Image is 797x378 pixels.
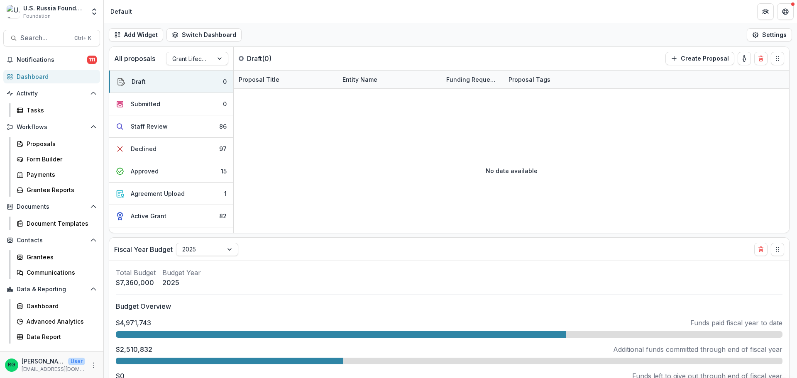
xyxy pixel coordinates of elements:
[166,28,242,41] button: Switch Dashboard
[27,155,93,163] div: Form Builder
[3,120,100,134] button: Open Workflows
[219,144,227,153] div: 97
[13,168,100,181] a: Payments
[757,3,774,20] button: Partners
[3,200,100,213] button: Open Documents
[131,167,159,176] div: Approved
[13,217,100,230] a: Document Templates
[114,54,155,63] p: All proposals
[17,203,87,210] span: Documents
[87,56,97,64] span: 111
[131,212,166,220] div: Active Grant
[13,137,100,151] a: Proposals
[13,266,100,279] a: Communications
[27,185,93,194] div: Grantee Reports
[13,299,100,313] a: Dashboard
[162,268,201,278] p: Budget Year
[504,75,555,84] div: Proposal Tags
[27,106,93,115] div: Tasks
[690,318,782,328] p: Funds paid fiscal year to date
[337,75,382,84] div: Entity Name
[13,330,100,344] a: Data Report
[747,28,792,41] button: Settings
[13,250,100,264] a: Grantees
[27,219,93,228] div: Document Templates
[17,124,87,131] span: Workflows
[337,71,441,88] div: Entity Name
[3,53,100,66] button: Notifications111
[17,72,93,81] div: Dashboard
[223,77,227,86] div: 0
[131,122,168,131] div: Staff Review
[132,77,146,86] div: Draft
[109,205,233,227] button: Active Grant82
[665,52,734,65] button: Create Proposal
[23,4,85,12] div: U.S. Russia Foundation
[3,30,100,46] button: Search...
[247,54,309,63] p: Draft ( 0 )
[27,332,93,341] div: Data Report
[7,5,20,18] img: U.S. Russia Foundation
[116,278,156,288] p: $7,360,000
[73,34,93,43] div: Ctrl + K
[27,170,93,179] div: Payments
[234,71,337,88] div: Proposal Title
[109,71,233,93] button: Draft0
[224,189,227,198] div: 1
[221,167,227,176] div: 15
[131,144,156,153] div: Declined
[8,362,15,368] div: Ruslan Garipov
[116,301,782,311] p: Budget Overview
[131,100,160,108] div: Submitted
[110,7,132,16] div: Default
[116,344,152,354] p: $2,510,832
[27,139,93,148] div: Proposals
[17,90,87,97] span: Activity
[20,34,69,42] span: Search...
[504,71,607,88] div: Proposal Tags
[3,87,100,100] button: Open Activity
[777,3,794,20] button: Get Help
[114,244,173,254] p: Fiscal Year Budget
[13,152,100,166] a: Form Builder
[27,302,93,310] div: Dashboard
[613,344,782,354] p: Additional funds committed through end of fiscal year
[109,93,233,115] button: Submitted0
[116,268,156,278] p: Total Budget
[22,357,65,366] p: [PERSON_NAME]
[27,253,93,261] div: Grantees
[441,71,504,88] div: Funding Requested
[88,360,98,370] button: More
[109,28,163,41] button: Add Widget
[13,103,100,117] a: Tasks
[234,75,284,84] div: Proposal Title
[771,52,784,65] button: Drag
[17,237,87,244] span: Contacts
[17,56,87,63] span: Notifications
[109,115,233,138] button: Staff Review86
[116,318,151,328] p: $4,971,743
[88,3,100,20] button: Open entity switcher
[68,358,85,365] p: User
[738,52,751,65] button: toggle-assigned-to-me
[3,234,100,247] button: Open Contacts
[771,243,784,256] button: Drag
[219,212,227,220] div: 82
[441,75,504,84] div: Funding Requested
[223,100,227,108] div: 0
[107,5,135,17] nav: breadcrumb
[3,283,100,296] button: Open Data & Reporting
[13,315,100,328] a: Advanced Analytics
[109,138,233,160] button: Declined97
[22,366,85,373] p: [EMAIL_ADDRESS][DOMAIN_NAME]
[23,12,51,20] span: Foundation
[486,166,538,175] p: No data available
[109,160,233,183] button: Approved15
[27,317,93,326] div: Advanced Analytics
[13,183,100,197] a: Grantee Reports
[219,122,227,131] div: 86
